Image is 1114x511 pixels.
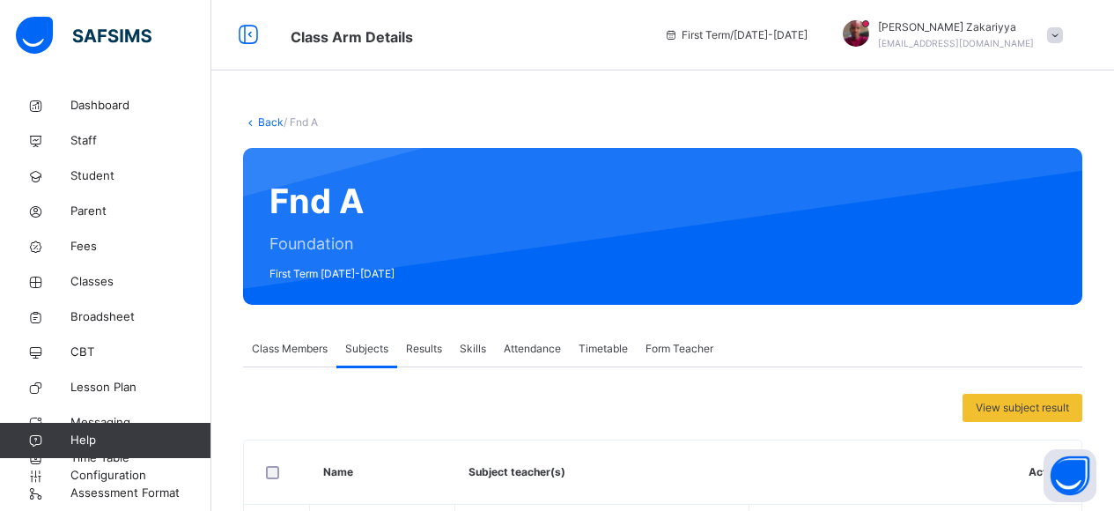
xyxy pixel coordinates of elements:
[1044,449,1096,502] button: Open asap
[70,203,211,220] span: Parent
[345,341,388,357] span: Subjects
[976,400,1069,416] span: View subject result
[70,238,211,255] span: Fees
[878,19,1034,35] span: [PERSON_NAME] Zakariyya
[455,441,749,505] th: Subject teacher(s)
[70,379,211,396] span: Lesson Plan
[70,432,210,449] span: Help
[504,341,561,357] span: Attendance
[291,28,413,46] span: Class Arm Details
[310,441,455,505] th: Name
[70,344,211,361] span: CBT
[646,341,713,357] span: Form Teacher
[878,38,1034,48] span: [EMAIL_ADDRESS][DOMAIN_NAME]
[749,441,1081,505] th: Actions
[284,115,318,129] span: / Fnd A
[70,132,211,150] span: Staff
[70,167,211,185] span: Student
[825,19,1072,51] div: IbrahimZakariyya
[70,273,211,291] span: Classes
[460,341,486,357] span: Skills
[70,308,211,326] span: Broadsheet
[252,341,328,357] span: Class Members
[579,341,628,357] span: Timetable
[664,27,808,43] span: session/term information
[70,467,210,485] span: Configuration
[258,115,284,129] a: Back
[406,341,442,357] span: Results
[70,414,211,432] span: Messaging
[16,17,151,54] img: safsims
[70,97,211,115] span: Dashboard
